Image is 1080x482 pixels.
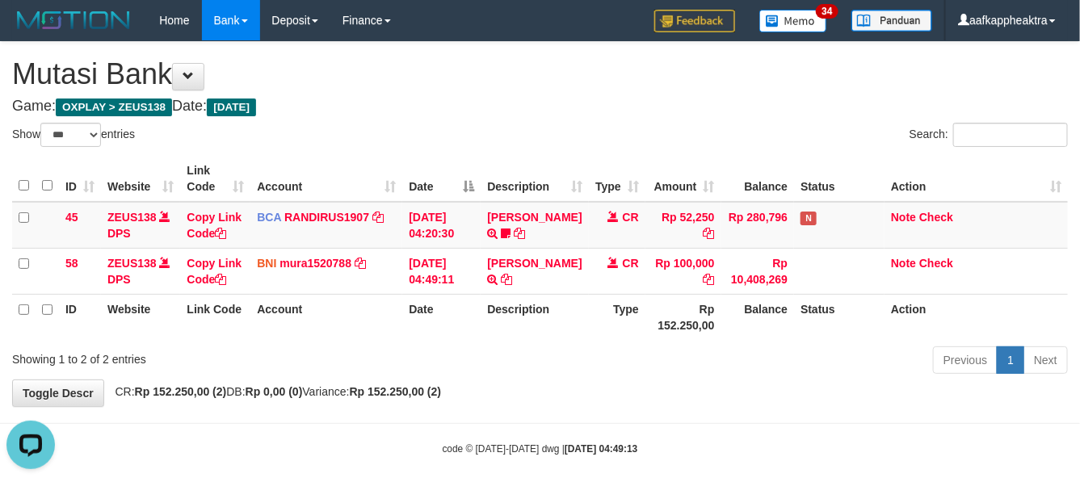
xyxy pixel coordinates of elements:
th: ID [59,294,101,340]
a: Check [919,257,953,270]
th: Description: activate to sort column ascending [481,156,588,202]
th: Link Code: activate to sort column ascending [180,156,250,202]
a: Check [919,211,953,224]
th: Type [589,294,645,340]
span: BNI [257,257,276,270]
label: Show entries [12,123,135,147]
td: [DATE] 04:20:30 [402,202,481,249]
label: Search: [910,123,1068,147]
a: Copy ACHMAD RIYANTO to clipboard [501,273,512,286]
a: Previous [933,346,998,374]
th: Status [794,294,885,340]
td: DPS [101,202,180,249]
a: Copy Link Code [187,257,242,286]
img: Feedback.jpg [654,10,735,32]
th: Status [794,156,885,202]
a: RANDIRUS1907 [284,211,369,224]
th: Action: activate to sort column ascending [885,156,1068,202]
a: [PERSON_NAME] [487,257,582,270]
span: 45 [65,211,78,224]
td: Rp 280,796 [721,202,795,249]
span: [DATE] [207,98,256,116]
a: Copy Rp 52,250 to clipboard [704,227,715,240]
span: BCA [257,211,281,224]
td: Rp 100,000 [645,248,721,294]
img: panduan.png [851,10,932,31]
th: Website [101,294,180,340]
span: CR: DB: Variance: [107,385,442,398]
span: 34 [816,4,838,19]
a: 1 [997,346,1024,374]
span: 58 [65,257,78,270]
th: ID: activate to sort column ascending [59,156,101,202]
a: mura1520788 [279,257,351,270]
strong: Rp 0,00 (0) [246,385,303,398]
a: Next [1023,346,1068,374]
th: Link Code [180,294,250,340]
a: Copy RANDIRUS1907 to clipboard [372,211,384,224]
select: Showentries [40,123,101,147]
th: Date [402,294,481,340]
span: CR [623,211,639,224]
th: Rp 152.250,00 [645,294,721,340]
button: Open LiveChat chat widget [6,6,55,55]
td: DPS [101,248,180,294]
img: Button%20Memo.svg [759,10,827,32]
th: Balance [721,294,795,340]
img: MOTION_logo.png [12,8,135,32]
th: Action [885,294,1068,340]
strong: Rp 152.250,00 (2) [350,385,442,398]
a: Note [891,211,916,224]
h1: Mutasi Bank [12,58,1068,90]
th: Account: activate to sort column ascending [250,156,402,202]
th: Description [481,294,588,340]
td: [DATE] 04:49:11 [402,248,481,294]
div: Showing 1 to 2 of 2 entries [12,345,438,367]
a: ZEUS138 [107,257,157,270]
span: OXPLAY > ZEUS138 [56,98,172,116]
span: CR [623,257,639,270]
small: code © [DATE]-[DATE] dwg | [443,443,638,455]
th: Website: activate to sort column ascending [101,156,180,202]
strong: [DATE] 04:49:13 [565,443,637,455]
th: Balance [721,156,795,202]
a: Copy Link Code [187,211,242,240]
th: Account [250,294,402,340]
a: Note [891,257,916,270]
h4: Game: Date: [12,98,1068,115]
a: Toggle Descr [12,379,104,407]
th: Amount: activate to sort column ascending [645,156,721,202]
strong: Rp 152.250,00 (2) [135,385,227,398]
td: Rp 10,408,269 [721,248,795,294]
td: Rp 52,250 [645,202,721,249]
a: ZEUS138 [107,211,157,224]
th: Type: activate to sort column ascending [589,156,645,202]
a: Copy mura1520788 to clipboard [355,257,366,270]
span: Has Note [801,212,817,225]
a: [PERSON_NAME] [487,211,582,224]
a: Copy TENNY SETIAWAN to clipboard [514,227,525,240]
input: Search: [953,123,1068,147]
th: Date: activate to sort column descending [402,156,481,202]
a: Copy Rp 100,000 to clipboard [704,273,715,286]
